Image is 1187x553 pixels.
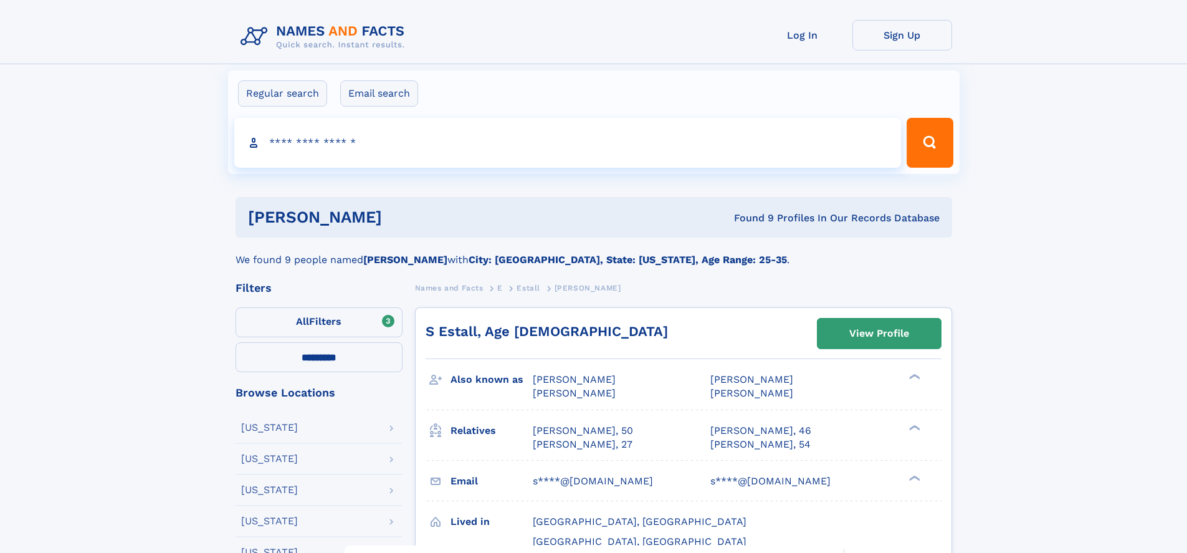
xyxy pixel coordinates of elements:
b: City: [GEOGRAPHIC_DATA], State: [US_STATE], Age Range: 25-35 [469,254,787,266]
label: Email search [340,80,418,107]
h3: Also known as [450,369,533,390]
a: E [497,280,503,296]
a: [PERSON_NAME], 54 [710,438,811,451]
a: [PERSON_NAME], 46 [710,424,811,438]
div: ❯ [906,423,921,431]
div: Found 9 Profiles In Our Records Database [558,211,940,225]
span: [PERSON_NAME] [533,387,616,399]
input: search input [234,118,902,168]
div: [US_STATE] [241,423,298,433]
span: [PERSON_NAME] [533,373,616,385]
div: View Profile [849,319,909,348]
span: All [296,315,309,327]
span: [PERSON_NAME] [710,373,793,385]
h3: Relatives [450,420,533,441]
img: Logo Names and Facts [236,20,415,54]
div: Browse Locations [236,387,403,398]
label: Regular search [238,80,327,107]
span: Estall [517,284,540,292]
div: [US_STATE] [241,516,298,526]
span: [PERSON_NAME] [555,284,621,292]
span: [GEOGRAPHIC_DATA], [GEOGRAPHIC_DATA] [533,516,746,527]
a: S Estall, Age [DEMOGRAPHIC_DATA] [426,324,668,339]
a: [PERSON_NAME], 50 [533,424,633,438]
span: [GEOGRAPHIC_DATA], [GEOGRAPHIC_DATA] [533,536,746,547]
span: [PERSON_NAME] [710,387,793,399]
div: We found 9 people named with . [236,238,952,267]
h3: Lived in [450,511,533,532]
a: Log In [753,20,852,50]
b: [PERSON_NAME] [363,254,447,266]
a: Names and Facts [415,280,484,296]
div: [US_STATE] [241,454,298,464]
div: ❯ [906,373,921,381]
div: [US_STATE] [241,485,298,495]
a: View Profile [818,319,941,349]
a: [PERSON_NAME], 27 [533,438,632,451]
div: Filters [236,282,403,294]
span: E [497,284,503,292]
label: Filters [236,307,403,337]
h3: Email [450,471,533,492]
button: Search Button [907,118,953,168]
a: Sign Up [852,20,952,50]
a: Estall [517,280,540,296]
h1: [PERSON_NAME] [248,209,558,225]
div: ❯ [906,474,921,482]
